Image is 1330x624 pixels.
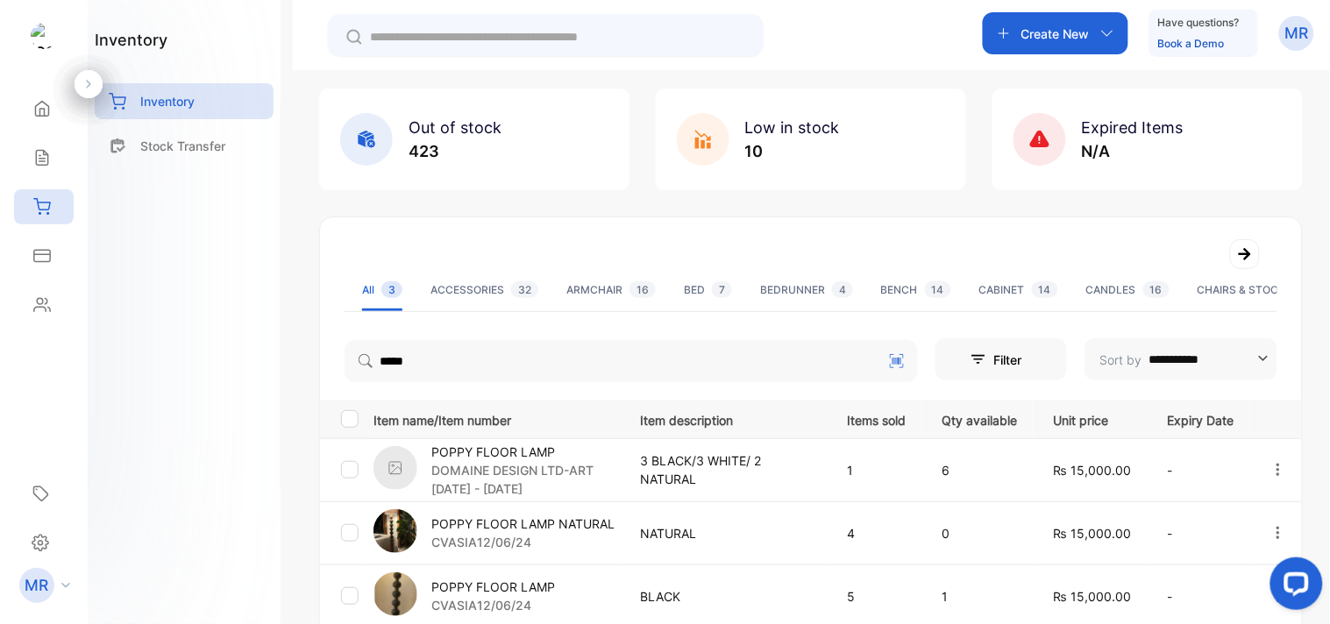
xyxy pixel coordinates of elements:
[1198,282,1327,298] div: CHAIRS & STOOLS
[1168,587,1234,606] p: -
[881,282,951,298] div: BENCH
[431,443,618,461] p: POPPY FLOOR LAMP
[1054,408,1132,429] p: Unit price
[1086,282,1170,298] div: CANDLES
[745,118,840,137] span: Low in stock
[31,23,57,49] img: logo
[381,281,402,298] span: 3
[373,572,417,616] img: item
[1032,281,1058,298] span: 14
[942,461,1018,479] p: 6
[640,408,812,429] p: Item description
[760,282,853,298] div: BEDRUNNER
[1285,22,1309,45] p: MR
[140,137,225,155] p: Stock Transfer
[942,408,1018,429] p: Qty available
[431,596,555,614] p: CVASIA12/06/24
[95,83,274,119] a: Inventory
[1158,14,1240,32] p: Have questions?
[848,408,907,429] p: Items sold
[1021,25,1090,43] p: Create New
[431,533,615,551] p: CVASIA12/06/24
[95,28,167,52] h1: inventory
[1168,461,1234,479] p: -
[983,12,1128,54] button: Create New
[1279,12,1314,54] button: MR
[640,451,812,488] p: 3 BLACK/3 WHITE/ 2 NATURAL
[409,118,501,137] span: Out of stock
[979,282,1058,298] div: CABINET
[373,446,417,490] img: item
[942,587,1018,606] p: 1
[409,139,501,163] p: 423
[1256,550,1330,624] iframe: LiveChat chat widget
[1168,524,1234,542] p: -
[848,461,907,479] p: 1
[1082,139,1184,163] p: N/A
[640,587,812,606] p: BLACK
[373,408,618,429] p: Item name/Item number
[848,587,907,606] p: 5
[942,524,1018,542] p: 0
[430,282,538,298] div: ACCESSORIES
[1143,281,1170,298] span: 16
[848,524,907,542] p: 4
[362,282,402,298] div: All
[1158,37,1225,50] a: Book a Demo
[511,281,538,298] span: 32
[140,92,195,110] p: Inventory
[1168,408,1234,429] p: Expiry Date
[95,128,274,164] a: Stock Transfer
[1100,351,1142,369] p: Sort by
[1082,118,1184,137] span: Expired Items
[373,509,417,553] img: item
[566,282,656,298] div: ARMCHAIR
[431,461,618,498] p: DOMAINE DESIGN LTD-ART [DATE] - [DATE]
[1054,463,1132,478] span: ₨ 15,000.00
[1054,526,1132,541] span: ₨ 15,000.00
[431,578,555,596] p: POPPY FLOOR LAMP
[25,574,49,597] p: MR
[925,281,951,298] span: 14
[431,514,615,533] p: POPPY FLOOR LAMP NATURAL
[712,281,732,298] span: 7
[629,281,656,298] span: 16
[1054,589,1132,604] span: ₨ 15,000.00
[745,139,840,163] p: 10
[832,281,853,298] span: 4
[640,524,812,542] p: NATURAL
[1085,338,1277,380] button: Sort by
[684,282,732,298] div: BED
